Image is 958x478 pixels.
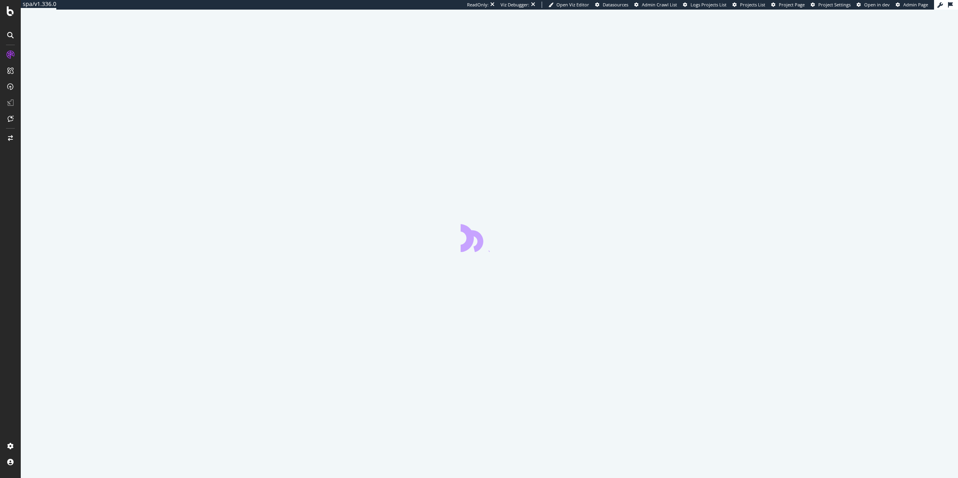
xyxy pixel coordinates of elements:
[603,2,628,8] span: Datasources
[903,2,928,8] span: Admin Page
[691,2,726,8] span: Logs Projects List
[642,2,677,8] span: Admin Crawl List
[811,2,851,8] a: Project Settings
[595,2,628,8] a: Datasources
[818,2,851,8] span: Project Settings
[548,2,589,8] a: Open Viz Editor
[740,2,765,8] span: Projects List
[501,2,529,8] div: Viz Debugger:
[864,2,890,8] span: Open in dev
[896,2,928,8] a: Admin Page
[857,2,890,8] a: Open in dev
[732,2,765,8] a: Projects List
[771,2,805,8] a: Project Page
[634,2,677,8] a: Admin Crawl List
[461,223,518,252] div: animation
[683,2,726,8] a: Logs Projects List
[467,2,489,8] div: ReadOnly:
[779,2,805,8] span: Project Page
[556,2,589,8] span: Open Viz Editor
